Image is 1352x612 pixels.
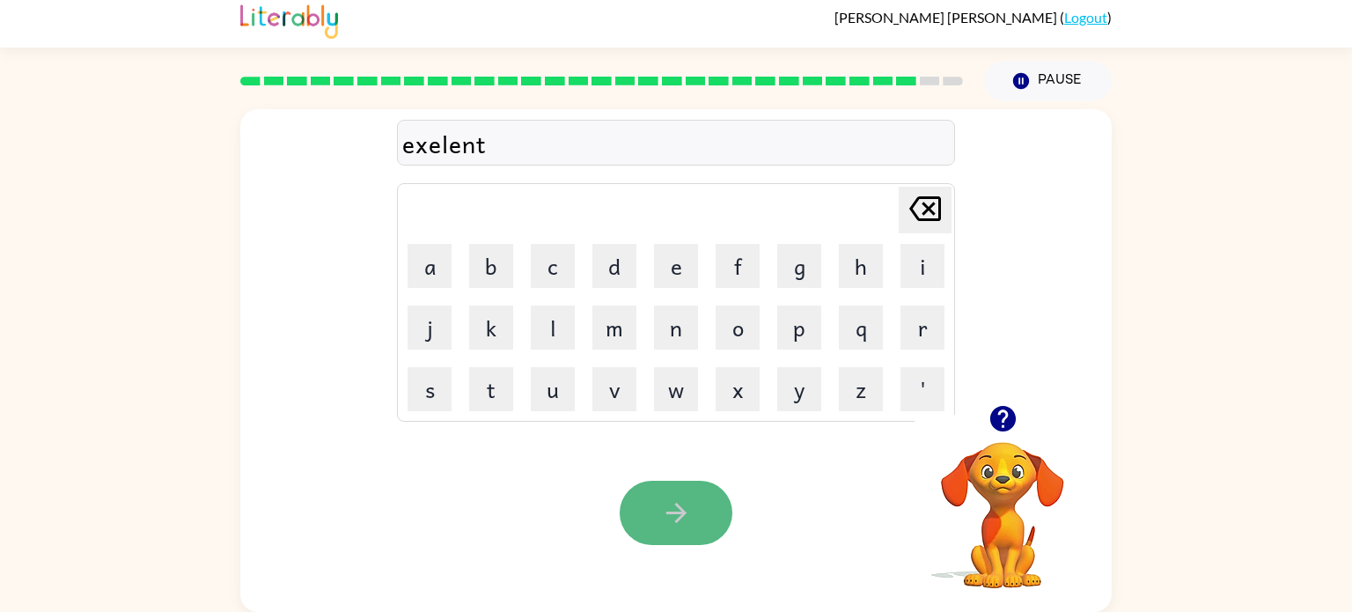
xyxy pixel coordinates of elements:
button: m [592,306,636,350]
button: d [592,244,636,288]
button: i [900,244,944,288]
video: Your browser must support playing .mp4 files to use Literably. Please try using another browser. [915,415,1091,591]
button: q [839,306,883,350]
button: e [654,244,698,288]
button: k [469,306,513,350]
button: f [716,244,760,288]
button: c [531,244,575,288]
button: s [408,367,452,411]
button: b [469,244,513,288]
button: l [531,306,575,350]
div: ( ) [834,9,1112,26]
button: x [716,367,760,411]
button: w [654,367,698,411]
span: [PERSON_NAME] [PERSON_NAME] [834,9,1060,26]
button: u [531,367,575,411]
button: Pause [984,61,1112,101]
button: n [654,306,698,350]
button: ' [900,367,944,411]
a: Logout [1064,9,1107,26]
button: a [408,244,452,288]
button: p [777,306,821,350]
button: h [839,244,883,288]
button: v [592,367,636,411]
button: r [900,306,944,350]
button: y [777,367,821,411]
button: j [408,306,452,350]
button: o [716,306,760,350]
button: g [777,244,821,288]
button: t [469,367,513,411]
button: z [839,367,883,411]
div: exelent [402,125,950,162]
